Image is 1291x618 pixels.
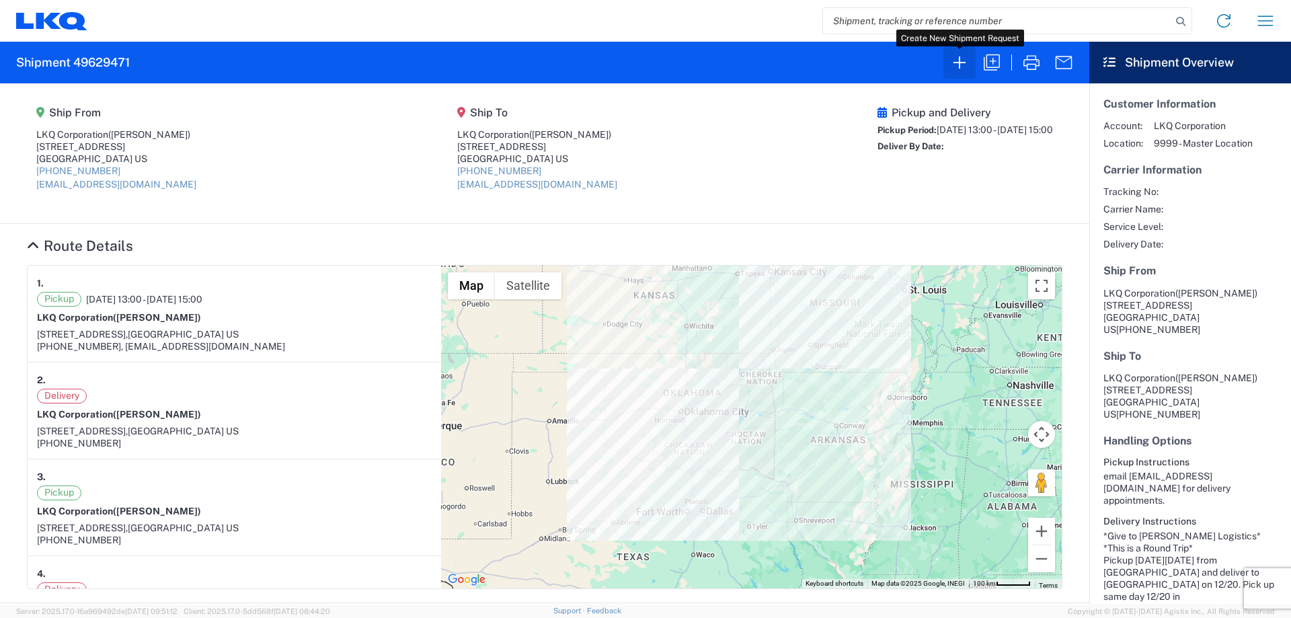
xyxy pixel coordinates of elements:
[973,580,996,587] span: 100 km
[36,141,196,153] div: [STREET_ADDRESS]
[1103,372,1277,420] address: [GEOGRAPHIC_DATA] US
[1068,605,1275,617] span: Copyright © [DATE]-[DATE] Agistix Inc., All Rights Reserved
[444,571,489,588] img: Google
[37,534,432,546] div: [PHONE_NUMBER]
[457,141,617,153] div: [STREET_ADDRESS]
[125,607,178,615] span: [DATE] 09:51:12
[37,469,46,486] strong: 3.
[16,54,130,71] h2: Shipment 49629471
[113,506,201,516] span: ([PERSON_NAME])
[113,409,201,420] span: ([PERSON_NAME])
[36,179,196,190] a: [EMAIL_ADDRESS][DOMAIN_NAME]
[37,340,432,352] div: [PHONE_NUMBER], [EMAIL_ADDRESS][DOMAIN_NAME]
[16,607,178,615] span: Server: 2025.17.0-16a969492de
[37,486,81,500] span: Pickup
[1103,288,1175,299] span: LKQ Corporation
[495,272,561,299] button: Show satellite imagery
[128,329,239,340] span: [GEOGRAPHIC_DATA] US
[1103,186,1163,198] span: Tracking No:
[877,141,944,151] span: Deliver By Date:
[877,125,937,135] span: Pickup Period:
[184,607,330,615] span: Client: 2025.17.0-5dd568f
[1028,469,1055,496] button: Drag Pegman onto the map to open Street View
[36,165,120,176] a: [PHONE_NUMBER]
[37,582,87,597] span: Delivery
[553,607,587,615] a: Support
[37,372,46,389] strong: 2.
[1103,373,1257,395] span: LKQ Corporation [STREET_ADDRESS]
[448,272,495,299] button: Show street map
[1103,300,1192,311] span: [STREET_ADDRESS]
[937,124,1053,135] span: [DATE] 13:00 - [DATE] 15:00
[1103,221,1163,233] span: Service Level:
[1154,120,1253,132] span: LKQ Corporation
[113,312,201,323] span: ([PERSON_NAME])
[108,129,190,140] span: ([PERSON_NAME])
[1028,545,1055,572] button: Zoom out
[457,179,617,190] a: [EMAIL_ADDRESS][DOMAIN_NAME]
[1103,470,1277,506] div: email [EMAIL_ADDRESS][DOMAIN_NAME] for delivery appointments.
[1103,516,1277,527] h6: Delivery Instructions
[128,426,239,436] span: [GEOGRAPHIC_DATA] US
[1103,287,1277,336] address: [GEOGRAPHIC_DATA] US
[36,106,196,119] h5: Ship From
[37,312,201,323] strong: LKQ Corporation
[37,523,128,533] span: [STREET_ADDRESS],
[1116,409,1200,420] span: [PHONE_NUMBER]
[1028,518,1055,545] button: Zoom in
[36,128,196,141] div: LKQ Corporation
[457,106,617,119] h5: Ship To
[37,292,81,307] span: Pickup
[1028,421,1055,448] button: Map camera controls
[128,523,239,533] span: [GEOGRAPHIC_DATA] US
[529,129,611,140] span: ([PERSON_NAME])
[1103,457,1277,468] h6: Pickup Instructions
[1175,373,1257,383] span: ([PERSON_NAME])
[1028,272,1055,299] button: Toggle fullscreen view
[1154,137,1253,149] span: 9999 - Master Location
[969,579,1035,588] button: Map Scale: 100 km per 48 pixels
[1103,98,1277,110] h5: Customer Information
[37,329,128,340] span: [STREET_ADDRESS],
[37,275,44,292] strong: 1.
[823,8,1171,34] input: Shipment, tracking or reference number
[457,153,617,165] div: [GEOGRAPHIC_DATA] US
[444,571,489,588] a: Open this area in Google Maps (opens a new window)
[457,128,617,141] div: LKQ Corporation
[37,426,128,436] span: [STREET_ADDRESS],
[457,165,541,176] a: [PHONE_NUMBER]
[1103,203,1163,215] span: Carrier Name:
[1103,137,1143,149] span: Location:
[37,437,432,449] div: [PHONE_NUMBER]
[871,580,965,587] span: Map data ©2025 Google, INEGI
[1116,324,1200,335] span: [PHONE_NUMBER]
[1103,434,1277,447] h5: Handling Options
[27,237,133,254] a: Hide Details
[1103,238,1163,250] span: Delivery Date:
[37,566,46,582] strong: 4.
[37,389,87,403] span: Delivery
[1103,350,1277,362] h5: Ship To
[86,293,202,305] span: [DATE] 13:00 - [DATE] 15:00
[1175,288,1257,299] span: ([PERSON_NAME])
[1103,120,1143,132] span: Account:
[37,506,201,516] strong: LKQ Corporation
[1103,163,1277,176] h5: Carrier Information
[1103,264,1277,277] h5: Ship From
[37,409,201,420] strong: LKQ Corporation
[587,607,621,615] a: Feedback
[1089,42,1291,83] header: Shipment Overview
[274,607,330,615] span: [DATE] 08:44:20
[806,579,863,588] button: Keyboard shortcuts
[877,106,1053,119] h5: Pickup and Delivery
[1039,582,1058,589] a: Terms
[36,153,196,165] div: [GEOGRAPHIC_DATA] US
